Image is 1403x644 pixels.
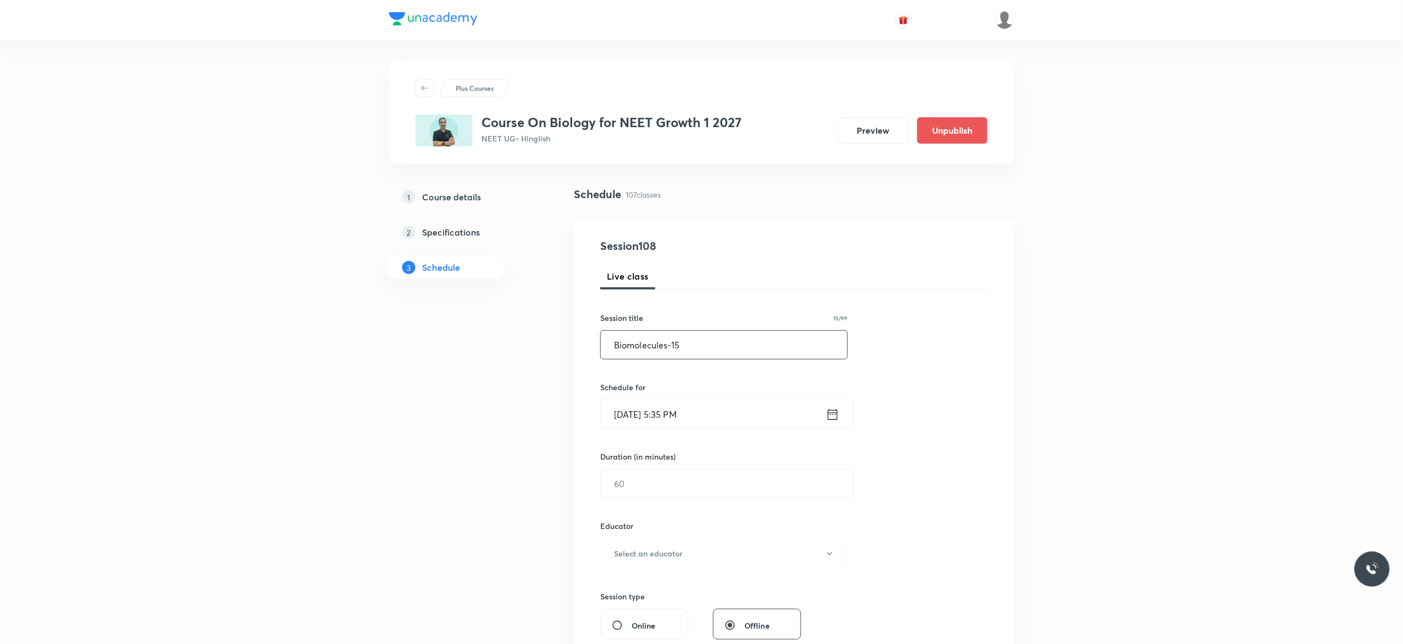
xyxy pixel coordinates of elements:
[481,133,742,144] p: NEET UG • Hinglish
[574,186,621,203] h4: Schedule
[600,381,848,393] h6: Schedule for
[834,315,848,321] p: 15/99
[744,620,770,631] span: Offline
[600,538,848,569] button: Select an educator
[601,470,853,498] input: 60
[626,189,661,200] p: 107 classes
[917,117,988,144] button: Unpublish
[422,190,481,204] h5: Course details
[601,331,847,359] input: A great title is short, clear and descriptive
[415,114,473,146] img: B09FA6DF-EC0A-4977-8EE3-64DA3A3CE6E1_plus.png
[600,520,848,532] h6: Educator
[600,238,801,254] h4: Session 108
[389,12,478,28] a: Company Logo
[898,15,908,25] img: avatar
[995,10,1014,29] img: Anuruddha Kumar
[389,221,539,243] a: 2Specifications
[402,261,415,274] p: 3
[1366,563,1379,576] img: ttu
[402,190,415,204] p: 1
[600,312,643,324] h6: Session title
[600,591,645,602] h6: Session type
[895,11,912,29] button: avatar
[614,548,682,559] h6: Select an educator
[456,83,494,93] p: Plus Courses
[607,270,649,283] span: Live class
[600,451,676,462] h6: Duration (in minutes)
[481,114,742,130] h3: Course On Biology for NEET Growth 1 2027
[389,186,539,208] a: 1Course details
[422,261,460,274] h5: Schedule
[402,226,415,239] p: 2
[389,12,478,25] img: Company Logo
[422,226,480,239] h5: Specifications
[632,620,656,631] span: Online
[838,117,908,144] button: Preview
